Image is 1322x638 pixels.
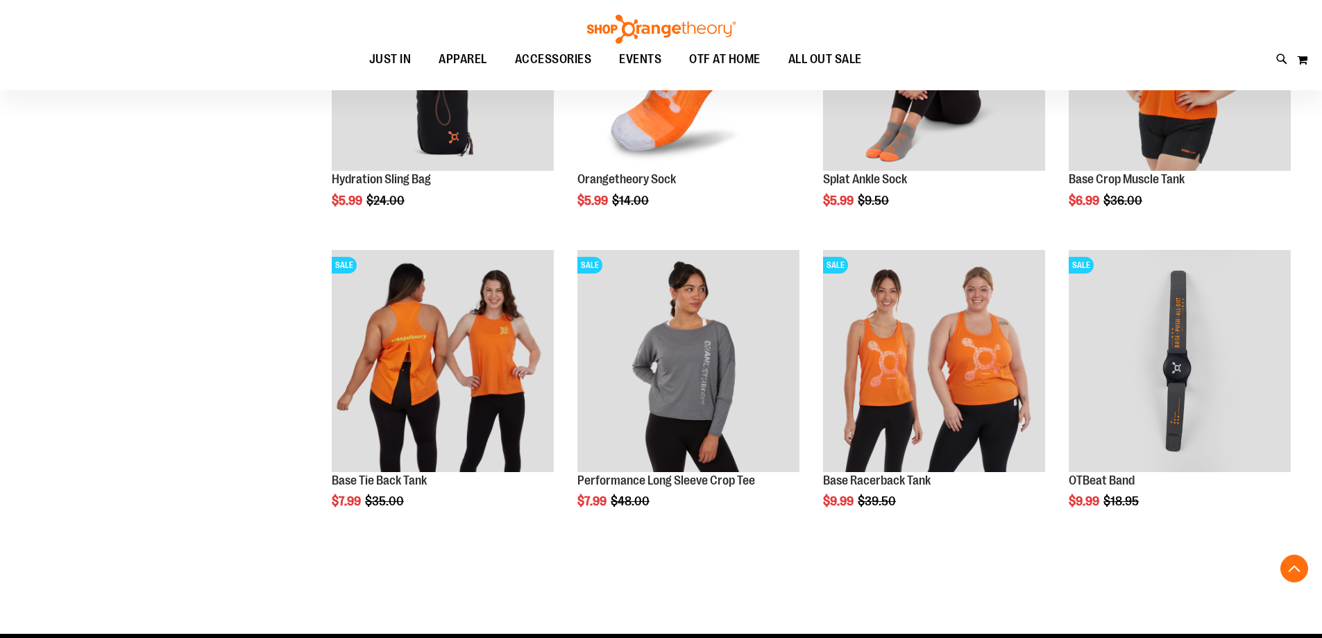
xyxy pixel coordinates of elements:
span: $5.99 [332,194,364,208]
span: $48.00 [611,494,652,508]
span: $36.00 [1103,194,1144,208]
span: SALE [577,257,602,274]
a: Orangetheory Sock [577,172,676,186]
span: ALL OUT SALE [788,44,862,75]
div: product [570,243,806,544]
span: $35.00 [365,494,406,508]
a: Base Racerback Tank [823,473,931,487]
span: $9.50 [858,194,891,208]
span: $5.99 [823,194,856,208]
span: $5.99 [577,194,610,208]
span: $6.99 [1069,194,1101,208]
span: $9.99 [1069,494,1101,508]
span: ACCESSORIES [515,44,592,75]
span: $18.95 [1103,494,1141,508]
a: Product image for Performance Long Sleeve Crop TeeSALE [577,250,799,474]
div: product [1062,243,1298,544]
span: SALE [332,257,357,274]
img: Product image for Performance Long Sleeve Crop Tee [577,250,799,472]
img: OTBeat Band [1069,250,1291,472]
span: EVENTS [619,44,661,75]
img: Shop Orangetheory [585,15,738,44]
a: Base Tie Back Tank [332,473,427,487]
button: Back To Top [1280,555,1308,582]
div: product [325,243,561,544]
a: Product image for Base Racerback TankSALE [823,250,1045,474]
a: Base Crop Muscle Tank [1069,172,1185,186]
span: JUST IN [369,44,412,75]
div: product [816,243,1052,544]
img: Product image for Base Racerback Tank [823,250,1045,472]
span: $24.00 [366,194,407,208]
span: APPAREL [439,44,487,75]
span: $7.99 [332,494,363,508]
span: SALE [1069,257,1094,274]
a: OTBeat BandSALE [1069,250,1291,474]
span: $14.00 [612,194,651,208]
span: OTF AT HOME [689,44,761,75]
span: $39.50 [858,494,898,508]
a: Performance Long Sleeve Crop Tee [577,473,755,487]
span: SALE [823,257,848,274]
a: Hydration Sling Bag [332,172,431,186]
span: $9.99 [823,494,856,508]
a: Product image for Base Tie Back TankSALE [332,250,554,474]
a: OTBeat Band [1069,473,1135,487]
span: $7.99 [577,494,609,508]
img: Product image for Base Tie Back Tank [332,250,554,472]
a: Splat Ankle Sock [823,172,907,186]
